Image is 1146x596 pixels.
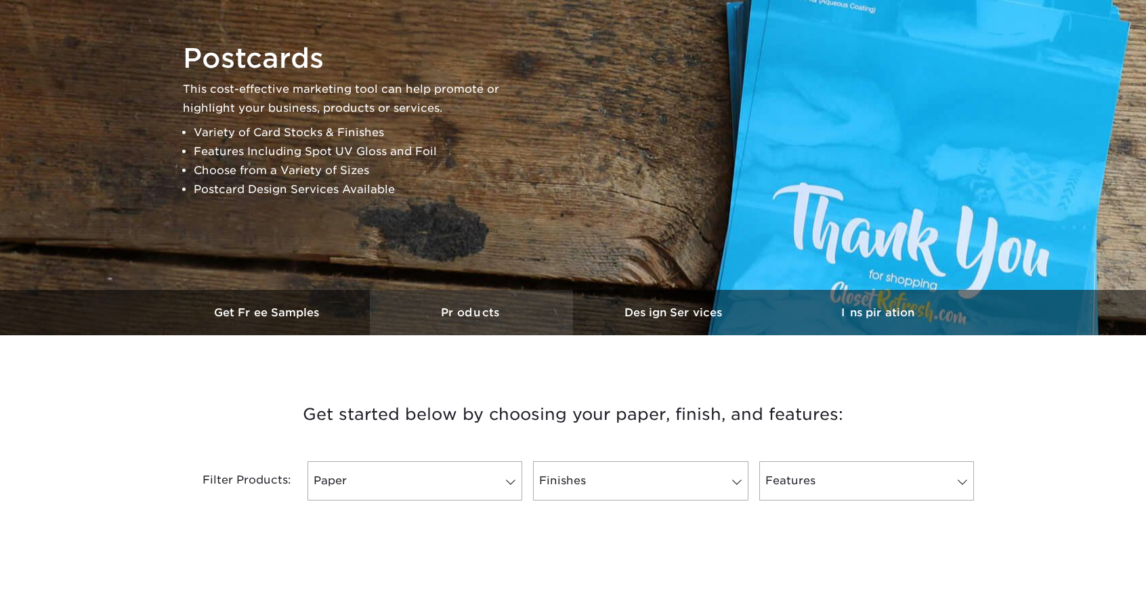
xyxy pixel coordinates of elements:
div: Filter Products: [167,461,302,501]
h3: Products [370,306,573,319]
h1: Postcards [183,42,522,74]
h3: Inspiration [776,306,979,319]
a: Products [370,290,573,335]
li: Features Including Spot UV Gloss and Foil [194,142,522,161]
h3: Design Services [573,306,776,319]
h3: Get started below by choosing your paper, finish, and features: [177,384,969,445]
a: Get Free Samples [167,290,370,335]
h3: Get Free Samples [167,306,370,319]
li: Postcard Design Services Available [194,180,522,199]
li: Choose from a Variety of Sizes [194,161,522,180]
li: Variety of Card Stocks & Finishes [194,123,522,142]
p: This cost-effective marketing tool can help promote or highlight your business, products or servi... [183,80,522,118]
a: Features [759,461,974,501]
a: Paper [307,461,522,501]
a: Inspiration [776,290,979,335]
a: Design Services [573,290,776,335]
a: Finishes [533,461,748,501]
